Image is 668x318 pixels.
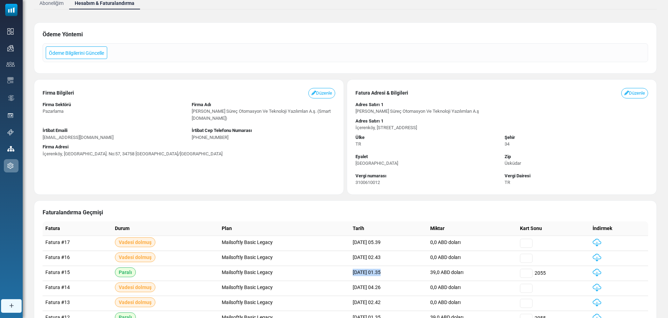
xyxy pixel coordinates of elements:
[43,266,112,281] td: Fatura #15
[222,269,273,275] font: Mailsoftly Basic Legacy
[192,102,211,107] span: Firma Adı
[355,89,408,97] span: Fatura Adresi & Bilgileri
[119,239,152,245] font: Vadesi dolmuş
[222,284,273,290] font: Mailsoftly Basic Legacy
[355,173,387,178] span: Vergi numarası
[355,125,417,130] span: İçerenköy, [STREET_ADDRESS]
[355,135,365,140] span: Ülke
[350,251,427,266] td: [DATE] 02.43
[505,141,509,147] span: 34
[46,46,107,59] a: Ödeme Bilgilerini Güncelle
[7,163,14,169] img: settings-icon.svg
[355,102,383,107] span: Adres Satırı 1
[43,31,648,38] h6: Ödeme Yöntemi
[505,173,530,178] span: Vergi Dairesi
[355,180,380,185] span: 3100610012
[355,109,479,114] span: [PERSON_NAME] Süreç Otomasyon Ve Teknoloji Yazılımları A.ş
[505,135,515,140] span: Şehir
[222,254,273,260] font: Mailsoftly Basic Legacy
[43,102,71,107] span: Firma Sektörü
[43,221,112,236] th: Fatura
[43,128,67,133] span: İrtibat Emaili
[350,221,427,236] th: Tarih
[427,221,517,236] th: Miktar
[7,28,14,35] img: dashboard-icon.svg
[350,236,427,251] td: [DATE] 05.39
[430,269,463,275] font: 39,0 ABD doları
[192,109,331,121] span: [PERSON_NAME] Süreç Otomasyon Ve Teknoloji Yazılımları A.ş. (Smart [DOMAIN_NAME])
[629,90,645,96] font: Düzenle
[222,239,273,245] font: Mailsoftly Basic Legacy
[43,209,648,216] h6: Faturalandırma Geçmişi
[7,45,14,51] img: campaigns-icon.png
[593,225,612,231] font: İndirmek
[505,154,511,159] span: Zip
[6,62,15,67] img: contacts-icon.svg
[430,284,461,290] font: 0,0 ABD doları
[517,221,590,236] th: Kart Sonu
[192,135,228,140] span: [PHONE_NUMBER]
[430,299,461,305] font: 0,0 ABD doları
[7,94,15,102] img: workflow.svg
[505,161,521,166] span: Üsküdar
[621,88,648,98] a: Düzenle
[43,144,68,149] span: Firma Adresi
[430,239,461,245] font: 0,0 ABD doları
[350,281,427,296] td: [DATE] 04.26
[43,135,113,140] span: [EMAIL_ADDRESS][DOMAIN_NAME]
[350,266,427,281] td: [DATE] 01.35
[430,254,461,260] font: 0,0 ABD doları
[43,296,112,311] td: Fatura #13
[355,141,361,147] span: TR
[7,112,14,119] img: landing_pages.svg
[49,50,104,56] font: Ödeme Bilgilerini Güncelle
[222,225,232,231] font: Plan
[7,77,14,83] img: email-templates-icon.svg
[43,281,112,296] td: Fatura #14
[43,236,112,251] td: Fatura #17
[7,129,14,135] img: support-icon.svg
[119,269,132,275] font: Paralı
[535,270,546,276] font: 2055
[505,180,510,185] span: TR
[355,161,398,166] span: [GEOGRAPHIC_DATA]
[43,251,112,266] td: Fatura #16
[192,128,252,133] span: İrtibat Cep Telefonu Numarası
[355,154,368,159] span: Eyalet
[43,89,74,97] span: Firma Bilgileri
[350,296,427,311] td: [DATE] 02.42
[355,118,383,124] span: Adres Satırı 1
[119,284,152,290] font: Vadesi dolmuş
[222,299,273,305] font: Mailsoftly Basic Legacy
[43,151,222,156] span: İçerenköy, [GEOGRAPHIC_DATA]. No:57, 34758 [GEOGRAPHIC_DATA]/[GEOGRAPHIC_DATA]
[119,254,152,260] font: Vadesi dolmuş
[112,221,219,236] th: Durum
[119,299,152,305] font: Vadesi dolmuş
[308,88,335,98] a: Düzenle
[5,4,17,16] img: mailsoftly_icon_blue_white.svg
[43,109,64,114] span: Pazarlama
